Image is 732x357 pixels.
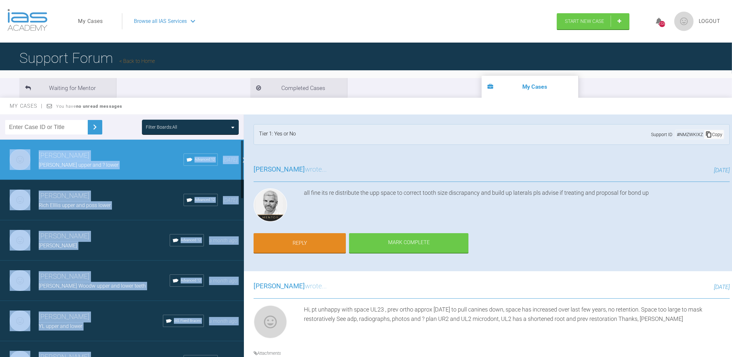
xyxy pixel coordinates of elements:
span: [PERSON_NAME] [254,282,305,290]
span: [PERSON_NAME] [39,243,77,249]
span: Start New Case [565,18,604,24]
h3: [PERSON_NAME] [39,191,184,202]
li: My Cases [482,76,578,98]
img: Neil Fearns [254,305,287,339]
a: Reply [254,233,346,253]
span: My Cases [10,103,43,109]
span: [DATE] [714,167,730,174]
div: all fine its re distribute the upp space to correct tooth size discrapancy and build up laterals ... [304,188,730,224]
h3: wrote... [254,164,327,175]
h3: [PERSON_NAME] [39,312,163,322]
img: Neil Fearns [10,149,30,170]
h3: wrote... [254,281,327,292]
img: profile.png [674,12,694,31]
span: [DATE] [223,197,237,203]
a: Back to Home [119,58,155,64]
img: Neil Fearns [10,230,30,251]
div: Filter Boards: All [146,124,177,131]
div: Mark Complete [349,233,468,253]
h3: [PERSON_NAME] [39,150,184,161]
span: [DATE] [714,283,730,290]
img: Neil Fearns [10,311,30,331]
h4: Attachments [254,350,730,357]
span: Support ID [651,131,672,138]
span: You have [56,104,122,109]
span: [PERSON_NAME] [254,165,305,173]
h1: Support Forum [19,47,155,69]
div: Copy [704,130,724,139]
span: IAS Fixed Braces [174,318,201,324]
span: Advanced 12 [181,237,201,243]
div: Hi, pt unhappy with space UL23 , prev ortho approx [DATE] to pull canines down, space has increas... [304,305,730,341]
span: Rich Elllis upper and poss lower [39,202,111,208]
input: Enter Case ID or Title [5,120,88,134]
span: a month ago [209,318,237,324]
span: a month ago [209,278,237,284]
span: Advanced 12 [195,197,215,203]
span: Advanced 12 [195,157,215,163]
strong: no unread messages [76,104,122,109]
img: Ross Hobson [254,188,287,222]
span: [PERSON_NAME] Woodw upper and lower teeth [39,283,146,289]
img: logo-light.3e3ef733.png [7,9,47,31]
span: a month ago [209,237,237,243]
span: YL upper and lower [39,323,82,329]
a: Logout [699,17,720,25]
div: Tier 1: Yes or No [259,130,296,139]
img: Neil Fearns [10,190,30,210]
div: # NMZWKIXZ [676,131,704,138]
h3: [PERSON_NAME] [39,271,170,282]
img: Neil Fearns [10,270,30,291]
div: 1326 [659,21,665,27]
span: Advanced 12 [181,278,201,283]
img: chevronRight.28bd32b0.svg [90,122,100,132]
span: [PERSON_NAME] upper and ? lower [39,162,118,168]
span: [DATE] [223,157,237,163]
li: Completed Cases [250,78,347,98]
a: Start New Case [557,13,629,29]
li: Waiting for Mentor [19,78,116,98]
h3: [PERSON_NAME] [39,231,170,242]
a: My Cases [78,17,103,25]
span: Browse all IAS Services [134,17,187,25]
